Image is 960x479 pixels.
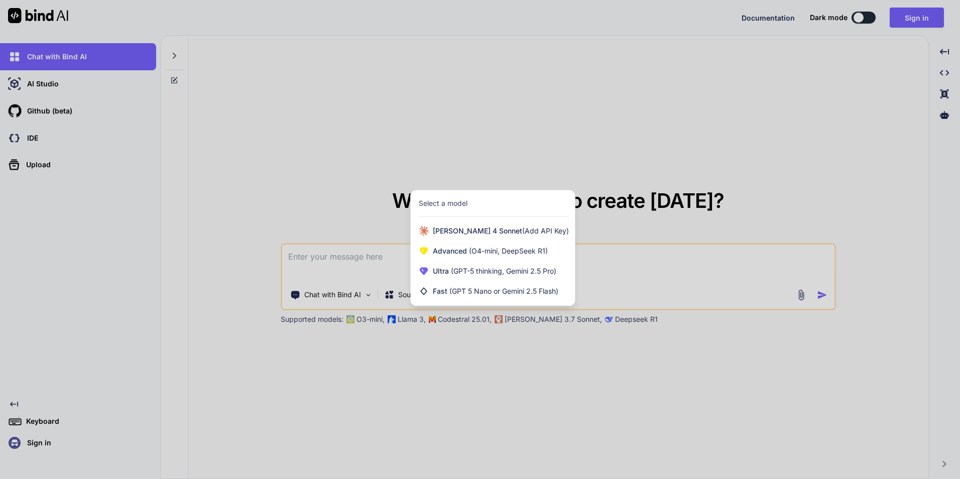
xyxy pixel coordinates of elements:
span: [PERSON_NAME] 4 Sonnet [433,226,569,236]
span: (Add API Key) [522,226,569,235]
span: Fast [433,286,558,296]
span: (GPT 5 Nano or Gemini 2.5 Flash) [449,287,558,295]
span: Advanced [433,246,548,256]
div: Select a model [419,198,467,208]
span: (GPT-5 thinking, Gemini 2.5 Pro) [449,267,556,275]
span: (O4-mini, DeepSeek R1) [467,247,548,255]
span: Ultra [433,266,556,276]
